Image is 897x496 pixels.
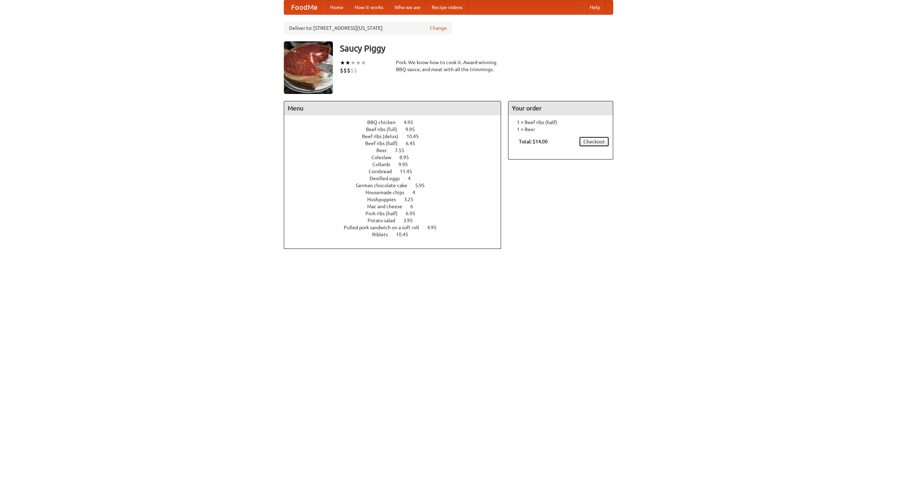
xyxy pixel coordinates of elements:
span: 9.95 [405,127,422,132]
a: Housemade chips 4 [365,190,428,195]
h4: Menu [284,101,501,115]
span: 4.95 [427,225,444,230]
span: 9.95 [398,162,415,167]
a: Beef ribs (delux) 10.45 [362,134,432,139]
span: Pork ribs (half) [365,211,405,216]
span: 10.45 [406,134,426,139]
h3: Saucy Piggy [340,41,613,55]
li: $ [343,67,347,74]
span: 4 [412,190,422,195]
span: Beef ribs (delux) [362,134,405,139]
li: $ [350,67,354,74]
a: Home [324,0,349,14]
a: Beer 7.55 [376,148,417,153]
a: Devilled eggs 4 [370,176,424,181]
li: ★ [356,59,361,67]
span: Beer [376,148,394,153]
span: 7.55 [395,148,411,153]
a: Change [430,25,447,32]
li: $ [354,67,357,74]
li: 1 × Beef ribs (half) [512,119,609,126]
a: Pulled pork sandwich on a soft roll 4.95 [344,225,450,230]
a: FoodMe [284,0,324,14]
span: 8.95 [399,155,416,160]
a: Hushpuppies 3.25 [367,197,426,202]
a: Riblets 10.45 [372,232,421,237]
span: Cornbread [369,169,399,174]
a: German chocolate cake 5.95 [356,183,438,188]
span: BBQ chicken [367,120,403,125]
span: German chocolate cake [356,183,414,188]
span: Housemade chips [365,190,411,195]
a: Beef ribs (full) 9.95 [366,127,428,132]
a: Mac and cheese 6 [367,204,426,209]
a: How it works [349,0,389,14]
a: Potato salad 3.95 [368,218,426,223]
li: $ [340,67,343,74]
span: 6 [410,204,420,209]
span: 5.95 [415,183,432,188]
a: Pork ribs (half) 6.95 [365,211,428,216]
span: 10.45 [396,232,415,237]
span: 6.45 [406,141,422,146]
span: 11.45 [400,169,419,174]
a: BBQ chicken 4.95 [367,120,426,125]
h4: Your order [508,101,613,115]
li: $ [347,67,350,74]
span: Devilled eggs [370,176,407,181]
a: Recipe videos [426,0,468,14]
span: Beef ribs (full) [366,127,404,132]
img: angular.jpg [284,41,333,94]
a: Help [584,0,606,14]
span: Coleslaw [371,155,398,160]
a: Checkout [579,136,609,147]
a: Cornbread 11.45 [369,169,425,174]
span: Potato salad [368,218,402,223]
span: 6.95 [406,211,422,216]
span: Mac and cheese [367,204,409,209]
b: Total: $14.00 [519,139,548,144]
span: Hushpuppies [367,197,403,202]
span: 4 [408,176,418,181]
span: Pulled pork sandwich on a soft roll [344,225,426,230]
span: Beef ribs (half) [365,141,405,146]
li: ★ [340,59,345,67]
a: Collards 9.95 [372,162,421,167]
a: Beef ribs (half) 6.45 [365,141,428,146]
div: Pork. We know how to cook it. Award-winning BBQ sauce, and meat with all the trimmings. [396,59,501,73]
li: ★ [350,59,356,67]
span: 3.95 [403,218,420,223]
div: Deliver to: [STREET_ADDRESS][US_STATE] [284,22,452,34]
li: ★ [361,59,366,67]
li: ★ [345,59,350,67]
a: Who we are [389,0,426,14]
li: 1 × Beer [512,126,609,133]
span: 3.25 [404,197,420,202]
span: 4.95 [404,120,420,125]
span: Collards [372,162,397,167]
a: Coleslaw 8.95 [371,155,422,160]
span: Riblets [372,232,395,237]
